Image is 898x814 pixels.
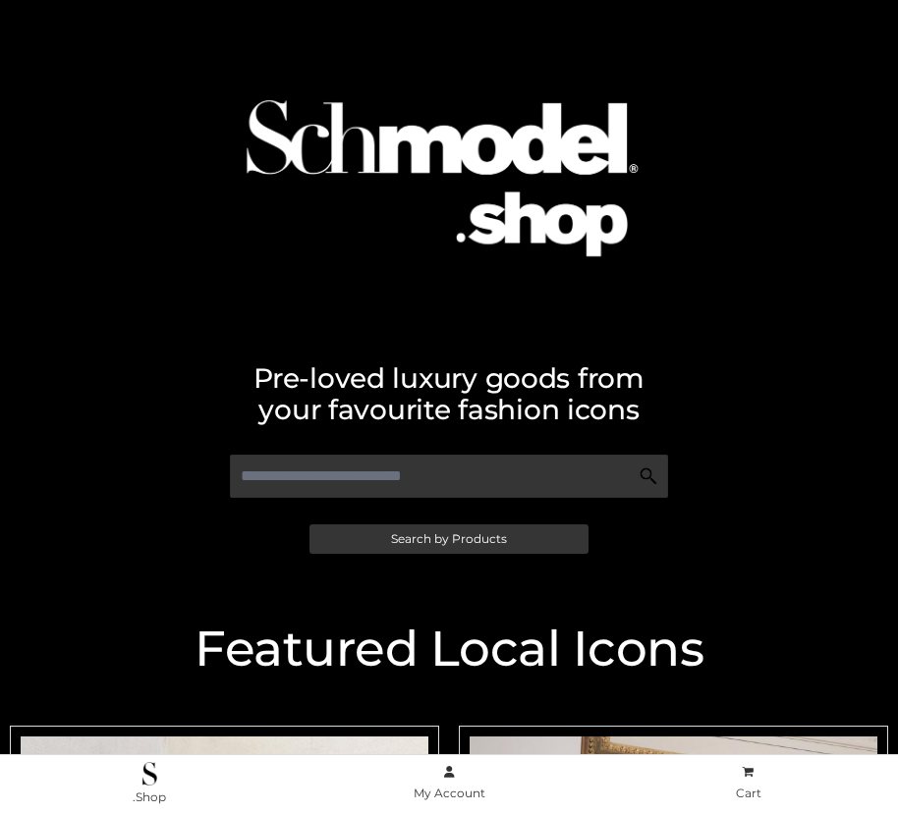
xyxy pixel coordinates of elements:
[598,761,898,805] a: Cart
[639,466,658,486] img: Search Icon
[309,524,589,554] a: Search by Products
[391,533,507,545] span: Search by Products
[736,786,761,800] span: Cart
[142,762,157,786] img: .Shop
[300,761,599,805] a: My Account
[10,362,888,425] h2: Pre-loved luxury goods from your favourite fashion icons
[414,786,485,800] span: My Account
[133,789,166,804] span: .Shop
